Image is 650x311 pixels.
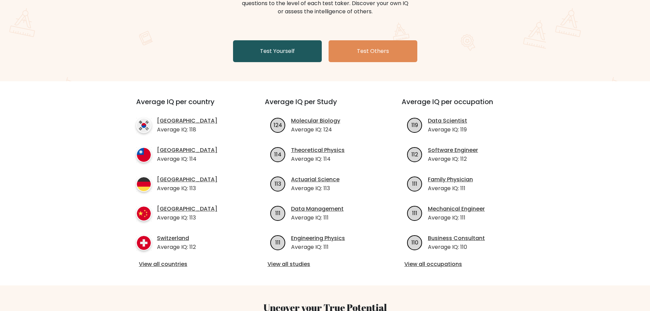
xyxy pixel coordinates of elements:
[275,209,280,217] text: 111
[157,205,217,213] a: [GEOGRAPHIC_DATA]
[412,180,417,187] text: 111
[157,126,217,134] p: Average IQ: 118
[157,175,217,184] a: [GEOGRAPHIC_DATA]
[157,146,217,154] a: [GEOGRAPHIC_DATA]
[275,238,280,246] text: 111
[291,214,344,222] p: Average IQ: 111
[411,121,418,129] text: 119
[268,260,382,268] a: View all studies
[428,205,485,213] a: Mechanical Engineer
[291,184,340,193] p: Average IQ: 113
[428,234,485,242] a: Business Consultant
[428,184,473,193] p: Average IQ: 111
[428,155,478,163] p: Average IQ: 112
[412,209,417,217] text: 111
[291,234,345,242] a: Engineering Physics
[291,205,344,213] a: Data Management
[136,98,240,114] h3: Average IQ per country
[428,243,485,251] p: Average IQ: 110
[265,98,385,114] h3: Average IQ per Study
[136,176,151,192] img: country
[291,146,345,154] a: Theoretical Physics
[411,150,418,158] text: 112
[291,155,345,163] p: Average IQ: 114
[136,235,151,251] img: country
[274,121,282,129] text: 124
[428,126,467,134] p: Average IQ: 119
[136,147,151,162] img: country
[291,175,340,184] a: Actuarial Science
[291,243,345,251] p: Average IQ: 111
[157,117,217,125] a: [GEOGRAPHIC_DATA]
[428,146,478,154] a: Software Engineer
[428,214,485,222] p: Average IQ: 111
[139,260,237,268] a: View all countries
[157,234,196,242] a: Switzerland
[157,214,217,222] p: Average IQ: 113
[291,117,340,125] a: Molecular Biology
[291,126,340,134] p: Average IQ: 124
[157,243,196,251] p: Average IQ: 112
[402,98,522,114] h3: Average IQ per occupation
[275,180,281,187] text: 113
[428,117,467,125] a: Data Scientist
[157,155,217,163] p: Average IQ: 114
[404,260,519,268] a: View all occupations
[136,118,151,133] img: country
[329,40,417,62] a: Test Others
[274,150,281,158] text: 114
[157,184,217,193] p: Average IQ: 113
[233,40,322,62] a: Test Yourself
[411,238,418,246] text: 110
[428,175,473,184] a: Family Physician
[136,206,151,221] img: country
